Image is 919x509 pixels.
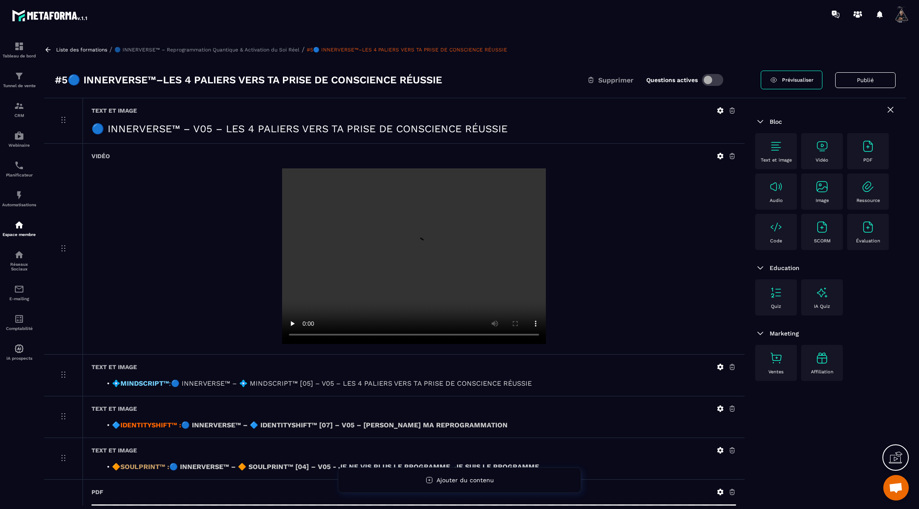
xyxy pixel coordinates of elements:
p: CRM [2,113,36,118]
a: automationsautomationsAutomatisations [2,184,36,213]
img: logo [12,8,88,23]
p: IA prospects [2,356,36,361]
img: text-image no-wra [861,139,875,153]
a: schedulerschedulerPlanificateur [2,154,36,184]
a: #5🔵 INNERVERSE™–LES 4 PALIERS VERS TA PRISE DE CONSCIENCE RÉUSSIE [307,47,507,53]
img: text-image no-wra [769,220,783,234]
img: accountant [14,314,24,324]
p: Audio [770,198,783,203]
p: Réseaux Sociaux [2,262,36,271]
img: text-image [815,351,829,365]
p: Text et image [761,157,792,163]
img: text-image no-wra [815,180,829,193]
span: / [302,45,305,54]
p: SCORM [814,238,831,244]
img: text-image no-wra [815,139,829,153]
h6: Vidéo [91,153,110,159]
h2: 🔵 INNERVERSE™ – V05 – LES 4 PALIERS VERS TA PRISE DE CONSCIENCE RÉUSSIE [91,123,736,135]
p: IA Quiz [814,304,830,309]
img: automations [14,190,24,200]
span: : [169,379,171,387]
img: formation [14,101,24,111]
img: text-image no-wra [861,180,875,193]
a: formationformationCRM [2,94,36,124]
a: 🔵 INNERVERSE™ – 💠 MINDSCRIPT™ [05] – V05 – LES 4 PALIERS VERS TA PRISE DE CONSCIENCE RÉUSSIE [171,379,532,387]
h6: PDF [91,489,103,495]
p: Planificateur [2,173,36,177]
a: social-networksocial-networkRéseaux Sociaux [2,243,36,278]
h3: #5🔵 INNERVERSE™–LES 4 PALIERS VERS TA PRISE DE CONSCIENCE RÉUSSIE [55,73,442,87]
span: 💠 [112,379,120,387]
a: accountantaccountantComptabilité [2,307,36,337]
p: Ventes [768,369,784,375]
strong: IDENTITYSHIFT™ : [120,421,181,429]
strong: SOULPRINT™ : [120,463,169,471]
span: Supprimer [598,76,634,84]
p: Comptabilité [2,326,36,331]
p: Code [770,238,782,244]
img: social-network [14,250,24,260]
a: emailemailE-mailing [2,278,36,307]
p: Évaluation [856,238,880,244]
a: 🔵 INNERVERSE™ – 🔷 IDENTITYSHIFT™ [07] – V05 – [PERSON_NAME] MA REPROGRAMMATION [181,421,508,429]
span: Bloc [770,118,782,125]
img: automations [14,344,24,354]
a: Ouvrir le chat [883,475,909,500]
img: automations [14,131,24,141]
label: Questions actives [646,77,698,83]
a: automationsautomationsWebinaire [2,124,36,154]
p: Affiliation [811,369,833,375]
img: text-image no-wra [769,180,783,193]
a: automationsautomationsEspace membre [2,213,36,243]
p: E-mailing [2,296,36,301]
img: formation [14,41,24,51]
span: Education [770,264,799,271]
a: formationformationTunnel de vente [2,65,36,94]
span: Prévisualiser [782,77,813,83]
span: 🔶 [112,463,120,471]
a: Prévisualiser [761,71,822,89]
span: / [109,45,112,54]
a: formationformationTableau de bord [2,35,36,65]
img: text-image no-wra [861,220,875,234]
p: Automatisations [2,202,36,207]
strong: MINDSCRIPT™ [120,379,169,387]
img: automations [14,220,24,230]
button: Publié [835,72,896,88]
a: 🔵 INNERVERSE™ – Reprogrammation Quantique & Activation du Soi Réel [114,47,300,53]
h6: Text et image [91,447,137,454]
img: text-image no-wra [769,286,783,299]
a: Liste des formations [56,47,107,53]
span: Ajouter du contenu [437,477,494,483]
img: text-image [815,286,829,299]
img: email [14,284,24,294]
span: 🔷 [112,421,120,429]
h6: Text et image [91,107,137,114]
img: text-image no-wra [815,220,829,234]
p: Image [816,198,829,203]
img: arrow-down [755,117,765,127]
p: PDF [863,157,873,163]
p: Webinaire [2,143,36,148]
p: Vidéo [816,157,828,163]
span: Marketing [770,330,799,337]
p: Espace membre [2,232,36,237]
p: Quiz [771,304,781,309]
p: Tableau de bord [2,54,36,58]
p: Ressource [856,198,880,203]
img: text-image no-wra [769,139,783,153]
img: text-image no-wra [769,351,783,365]
strong: 🔵 INNERVERSE™ – 🔶 SOULPRINT™ [04] – V05 - JE NE VIS PLUS LE PROGRAMME. JE SUIS LE PROGRAMME. [169,463,541,471]
h6: Text et image [91,364,137,370]
img: scheduler [14,160,24,171]
img: arrow-down [755,328,765,338]
h6: Text et image [91,405,137,412]
img: arrow-down [755,263,765,273]
p: Tunnel de vente [2,83,36,88]
img: formation [14,71,24,81]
